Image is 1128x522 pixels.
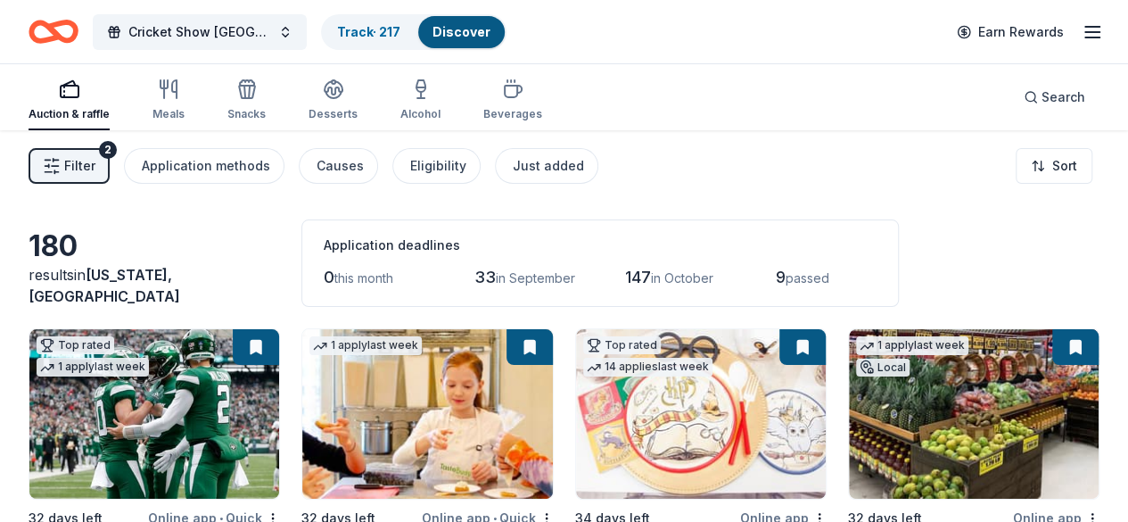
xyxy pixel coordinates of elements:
div: Local [856,359,910,377]
button: Auction & raffle [29,71,110,130]
span: passed [786,270,829,286]
span: in October [651,270,713,286]
span: 0 [324,268,334,286]
div: Top rated [583,336,661,354]
div: Just added [513,155,584,177]
a: Discover [432,24,490,39]
div: Application deadlines [324,235,877,256]
img: Image for Oriental Trading [576,329,826,499]
div: Causes [317,155,364,177]
div: Eligibility [410,155,466,177]
div: Meals [152,107,185,121]
a: Home [29,11,78,53]
div: Desserts [309,107,358,121]
button: Application methods [124,148,284,184]
div: Beverages [483,107,542,121]
div: 1 apply last week [309,336,422,355]
span: [US_STATE], [GEOGRAPHIC_DATA] [29,266,180,305]
div: Auction & raffle [29,107,110,121]
div: results [29,264,280,307]
button: Snacks [227,71,266,130]
span: 147 [625,268,651,286]
button: Meals [152,71,185,130]
button: Desserts [309,71,358,130]
span: in September [496,270,575,286]
span: Search [1042,87,1085,108]
div: 14 applies last week [583,358,712,377]
button: Cricket Show [GEOGRAPHIC_DATA] [93,14,307,50]
img: Image for New York Jets (In-Kind Donation) [29,329,279,499]
div: 1 apply last week [856,336,968,355]
img: Image for Western Beef [849,329,1099,499]
span: in [29,266,180,305]
button: Track· 217Discover [321,14,506,50]
img: Image for Taste Buds Kitchen [302,329,552,499]
div: 180 [29,228,280,264]
div: Snacks [227,107,266,121]
span: Filter [64,155,95,177]
div: 1 apply last week [37,358,149,377]
button: Just added [495,148,598,184]
button: Sort [1016,148,1092,184]
button: Eligibility [392,148,481,184]
span: Cricket Show [GEOGRAPHIC_DATA] [128,21,271,43]
span: this month [334,270,393,286]
button: Causes [299,148,378,184]
span: Sort [1052,155,1077,177]
a: Track· 217 [337,24,400,39]
span: 9 [776,268,786,286]
div: Alcohol [400,107,440,121]
button: Alcohol [400,71,440,130]
div: Application methods [142,155,270,177]
button: Beverages [483,71,542,130]
span: 33 [474,268,496,286]
button: Filter2 [29,148,110,184]
a: Earn Rewards [946,16,1074,48]
div: Top rated [37,336,114,354]
div: 2 [99,141,117,159]
button: Search [1009,79,1099,115]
